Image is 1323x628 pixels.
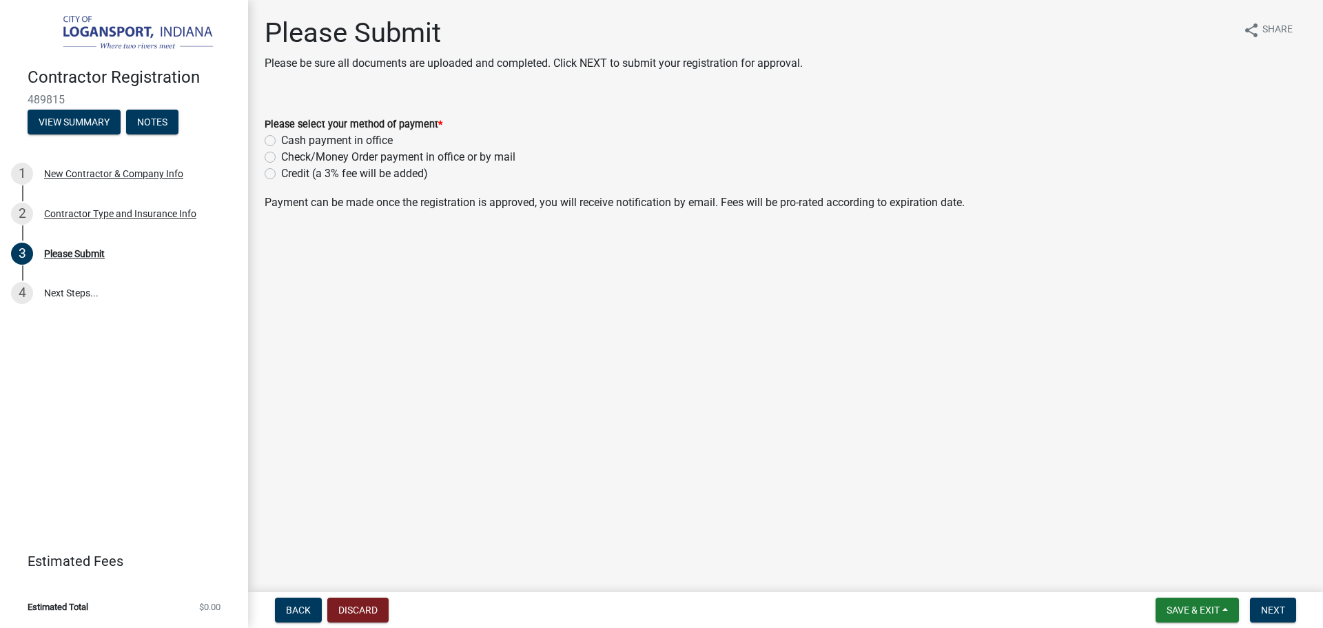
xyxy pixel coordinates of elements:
button: View Summary [28,110,121,134]
i: share [1243,22,1260,39]
p: Payment can be made once the registration is approved, you will receive notification by email. Fe... [265,194,1306,211]
img: City of Logansport, Indiana [28,14,226,53]
h1: Please Submit [265,17,803,50]
div: 3 [11,243,33,265]
wm-modal-confirm: Summary [28,117,121,128]
div: Please Submit [44,249,105,259]
span: Next [1261,605,1285,616]
div: New Contractor & Company Info [44,169,183,179]
button: Discard [327,598,389,622]
span: Back [286,605,311,616]
button: Back [275,598,322,622]
span: Estimated Total [28,602,88,611]
span: $0.00 [199,602,220,611]
div: 4 [11,282,33,304]
p: Please be sure all documents are uploaded and completed. Click NEXT to submit your registration f... [265,55,803,72]
button: Notes [126,110,178,134]
button: Next [1250,598,1296,622]
button: Save & Exit [1156,598,1239,622]
label: Check/Money Order payment in office or by mail [281,149,515,165]
label: Cash payment in office [281,132,393,149]
wm-modal-confirm: Notes [126,117,178,128]
h4: Contractor Registration [28,68,237,88]
div: 1 [11,163,33,185]
div: Contractor Type and Insurance Info [44,209,196,219]
div: 2 [11,203,33,225]
span: 489815 [28,93,220,106]
label: Please select your method of payment [265,120,442,130]
span: Save & Exit [1167,605,1220,616]
span: Share [1262,22,1293,39]
a: Estimated Fees [11,547,226,575]
label: Credit (a 3% fee will be added) [281,165,428,182]
button: shareShare [1232,17,1304,43]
